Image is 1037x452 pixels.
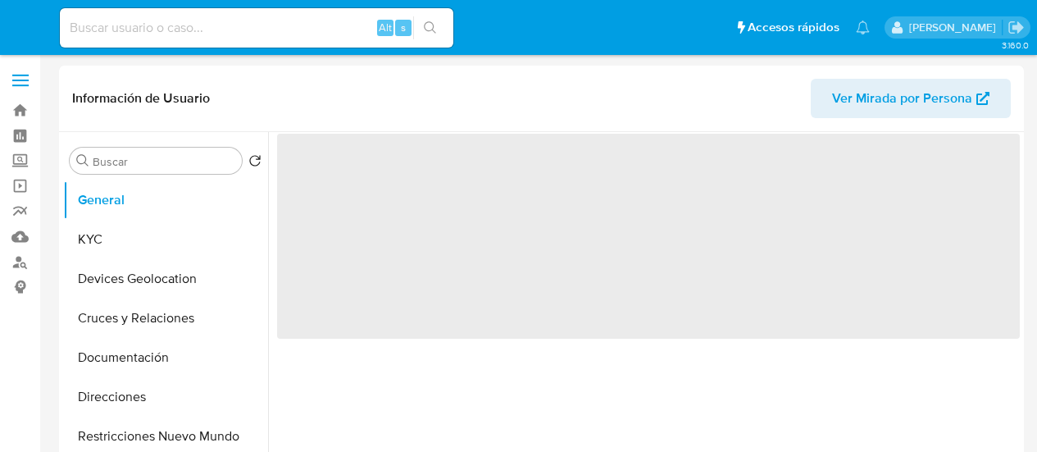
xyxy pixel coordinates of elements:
[72,90,210,107] h1: Información de Usuario
[63,377,268,417] button: Direcciones
[811,79,1011,118] button: Ver Mirada por Persona
[63,259,268,299] button: Devices Geolocation
[909,20,1002,35] p: alicia.aldreteperez@mercadolibre.com.mx
[748,19,839,36] span: Accesos rápidos
[63,180,268,220] button: General
[1007,19,1025,36] a: Salir
[76,154,89,167] button: Buscar
[832,79,972,118] span: Ver Mirada por Persona
[63,220,268,259] button: KYC
[63,299,268,338] button: Cruces y Relaciones
[93,154,235,169] input: Buscar
[248,154,262,172] button: Volver al orden por defecto
[277,134,1020,339] span: ‌
[856,21,870,34] a: Notificaciones
[379,20,392,35] span: Alt
[63,338,268,377] button: Documentación
[413,16,447,39] button: search-icon
[60,17,453,39] input: Buscar usuario o caso...
[401,20,406,35] span: s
